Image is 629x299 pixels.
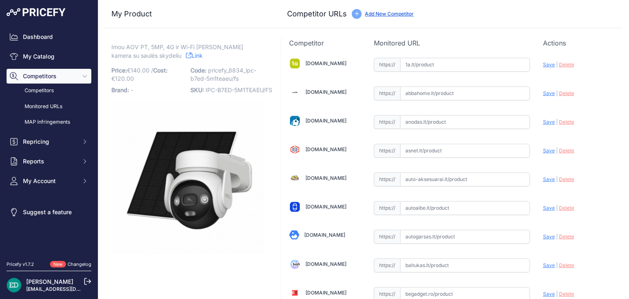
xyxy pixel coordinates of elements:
[374,38,530,48] p: Monitored URL
[559,90,574,96] span: Delete
[543,38,614,48] p: Actions
[111,67,127,74] span: Price:
[543,90,555,96] span: Save
[556,147,558,154] span: |
[289,38,360,48] p: Competitor
[111,42,243,61] span: Imou AOV PT, 5MP, 4G ir Wi-Fi [PERSON_NAME] kamera su saulės skydeliu
[374,115,400,129] span: https://
[556,119,558,125] span: |
[400,258,530,272] input: baitukas.lt/product
[374,172,400,186] span: https://
[543,61,555,68] span: Save
[400,230,530,244] input: autogarsas.lt/product
[23,157,77,165] span: Reports
[543,119,555,125] span: Save
[68,261,91,267] a: Changelog
[190,67,256,82] span: pricefy_8834_ipc-b7ed-5m1teaeu/fs
[26,286,112,292] a: [EMAIL_ADDRESS][DOMAIN_NAME]
[365,11,414,17] a: Add New Competitor
[153,67,167,74] span: Cost:
[305,175,346,181] a: [DOMAIN_NAME]
[374,201,400,215] span: https://
[7,154,91,169] button: Reports
[374,86,400,100] span: https://
[115,75,134,82] span: 120.00
[7,69,91,84] button: Competitors
[556,205,558,211] span: |
[543,262,555,268] span: Save
[543,205,555,211] span: Save
[186,50,203,61] a: Link
[206,86,272,93] span: IPC-B7ED-5M1TEAEU/FS
[556,90,558,96] span: |
[131,67,149,74] span: 140.00
[305,146,346,152] a: [DOMAIN_NAME]
[131,86,133,93] span: -
[400,172,530,186] input: auto-aksesuarai.lt/product
[111,86,129,93] span: Brand:
[559,233,574,240] span: Delete
[7,8,66,16] img: Pricefy Logo
[559,147,574,154] span: Delete
[559,205,574,211] span: Delete
[305,89,346,95] a: [DOMAIN_NAME]
[556,233,558,240] span: |
[559,176,574,182] span: Delete
[50,261,66,268] span: New
[111,65,186,84] p: €
[7,29,91,44] a: Dashboard
[543,176,555,182] span: Save
[7,134,91,149] button: Repricing
[304,232,345,238] a: [DOMAIN_NAME]
[305,261,346,267] a: [DOMAIN_NAME]
[543,291,555,297] span: Save
[23,177,77,185] span: My Account
[305,118,346,124] a: [DOMAIN_NAME]
[374,258,400,272] span: https://
[7,261,34,268] div: Pricefy v1.7.2
[556,291,558,297] span: |
[559,61,574,68] span: Delete
[374,144,400,158] span: https://
[190,86,204,93] span: SKU:
[23,72,77,80] span: Competitors
[7,84,91,98] a: Competitors
[7,205,91,220] a: Suggest a feature
[7,29,91,251] nav: Sidebar
[556,61,558,68] span: |
[543,147,555,154] span: Save
[7,174,91,188] button: My Account
[400,86,530,100] input: abbahome.lt/product
[26,278,73,285] a: [PERSON_NAME]
[190,67,206,74] span: Code:
[23,138,77,146] span: Repricing
[374,58,400,72] span: https://
[400,144,530,158] input: asnet.lt/product
[556,176,558,182] span: |
[7,49,91,64] a: My Catalog
[559,119,574,125] span: Delete
[400,58,530,72] input: 1a.lt/product
[543,233,555,240] span: Save
[305,290,346,296] a: [DOMAIN_NAME]
[556,262,558,268] span: |
[7,115,91,129] a: MAP infringements
[559,291,574,297] span: Delete
[400,115,530,129] input: anodas.lt/product
[305,60,346,66] a: [DOMAIN_NAME]
[559,262,574,268] span: Delete
[400,201,530,215] input: autoaibe.lt/product
[7,100,91,114] a: Monitored URLs
[111,8,264,20] h3: My Product
[287,8,347,20] h3: Competitor URLs
[374,230,400,244] span: https://
[305,204,346,210] a: [DOMAIN_NAME]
